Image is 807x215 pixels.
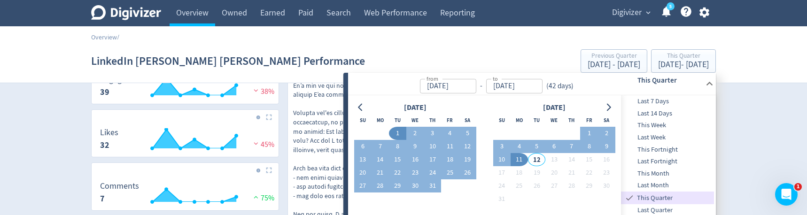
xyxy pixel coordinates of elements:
[621,180,714,191] span: Last Month
[354,179,372,192] button: 27
[612,5,642,20] span: Digivizer
[598,166,615,179] button: 23
[251,140,274,149] span: 45%
[563,140,580,153] button: 7
[493,75,498,83] label: to
[424,179,441,192] button: 31
[621,168,714,180] div: This Month
[621,169,714,179] span: This Month
[528,166,545,179] button: 19
[580,127,597,140] button: 1
[354,153,372,166] button: 13
[621,96,714,107] span: Last 7 Days
[266,167,272,173] img: Placeholder
[563,179,580,192] button: 28
[251,87,261,94] img: negative-performance.svg
[545,140,563,153] button: 6
[117,33,119,41] span: /
[441,114,458,127] th: Friday
[588,53,640,61] div: Previous Quarter
[598,114,615,127] th: Saturday
[511,179,528,192] button: 25
[545,114,563,127] th: Wednesday
[95,128,275,153] svg: Likes 32
[389,179,406,192] button: 29
[651,49,716,73] button: This Quarter[DATE]- [DATE]
[427,75,438,83] label: from
[441,153,458,166] button: 18
[401,101,429,114] div: [DATE]
[621,192,714,204] div: This Quarter
[372,114,389,127] th: Monday
[251,140,261,147] img: negative-performance.svg
[598,140,615,153] button: 9
[563,166,580,179] button: 21
[424,127,441,140] button: 3
[389,153,406,166] button: 15
[389,166,406,179] button: 22
[621,155,714,168] div: Last Fortnight
[372,140,389,153] button: 7
[598,127,615,140] button: 2
[621,107,714,120] div: Last 14 Days
[602,101,615,114] button: Go to next month
[511,166,528,179] button: 18
[493,114,511,127] th: Sunday
[459,114,476,127] th: Saturday
[354,114,372,127] th: Sunday
[658,53,709,61] div: This Quarter
[775,183,798,206] iframe: Intercom live chat
[441,127,458,140] button: 4
[580,114,597,127] th: Friday
[563,153,580,166] button: 14
[251,193,274,203] span: 75%
[580,153,597,166] button: 15
[406,153,424,166] button: 16
[441,166,458,179] button: 25
[545,179,563,192] button: 27
[459,140,476,153] button: 12
[348,73,716,95] div: from-to(42 days)This Quarter
[598,153,615,166] button: 16
[424,114,441,127] th: Thursday
[100,193,105,204] strong: 7
[424,140,441,153] button: 10
[669,3,672,10] text: 5
[441,140,458,153] button: 11
[635,193,714,203] span: This Quarter
[580,166,597,179] button: 22
[266,114,272,120] img: Placeholder
[621,119,714,131] div: This Week
[95,75,275,100] svg: Engagements 39
[540,101,568,114] div: [DATE]
[528,114,545,127] th: Tuesday
[528,179,545,192] button: 26
[372,166,389,179] button: 21
[621,156,714,167] span: Last Fortnight
[621,145,714,155] span: This Fortnight
[493,192,511,206] button: 31
[493,179,511,192] button: 24
[493,166,511,179] button: 17
[621,144,714,156] div: This Fortnight
[372,153,389,166] button: 14
[581,49,647,73] button: Previous Quarter[DATE] - [DATE]
[389,140,406,153] button: 8
[609,5,653,20] button: Digivizer
[100,86,109,98] strong: 39
[95,182,275,207] svg: Comments 7
[251,87,274,96] span: 38%
[528,140,545,153] button: 5
[588,61,640,69] div: [DATE] - [DATE]
[563,114,580,127] th: Thursday
[459,153,476,166] button: 19
[794,183,802,191] span: 1
[424,166,441,179] button: 24
[621,131,714,144] div: Last Week
[598,179,615,192] button: 30
[621,120,714,131] span: This Week
[424,153,441,166] button: 17
[667,2,675,10] a: 5
[91,33,117,41] a: Overview
[406,114,424,127] th: Wednesday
